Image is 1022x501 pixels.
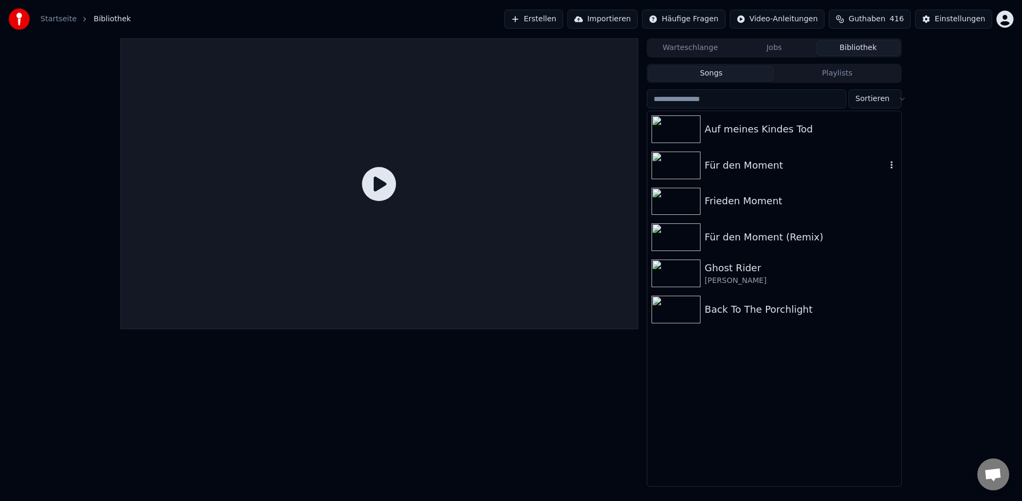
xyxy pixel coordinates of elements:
[848,14,885,24] span: Guthaben
[705,275,897,286] div: [PERSON_NAME]
[705,230,897,245] div: Für den Moment (Remix)
[889,14,904,24] span: 416
[732,40,817,56] button: Jobs
[504,10,563,29] button: Erstellen
[774,66,900,81] button: Playlists
[705,122,897,137] div: Auf meines Kindes Tod
[567,10,638,29] button: Importieren
[705,158,886,173] div: Für den Moment
[977,458,1009,490] div: Chat öffnen
[705,302,897,317] div: Back To The Porchlight
[9,9,30,30] img: youka
[642,10,726,29] button: Häufige Fragen
[816,40,900,56] button: Bibliothek
[855,94,889,104] span: Sortieren
[40,14,131,24] nav: breadcrumb
[705,261,897,275] div: Ghost Rider
[935,14,985,24] div: Einstellungen
[40,14,77,24] a: Startseite
[829,10,911,29] button: Guthaben416
[915,10,992,29] button: Einstellungen
[648,40,732,56] button: Warteschlange
[648,66,774,81] button: Songs
[94,14,131,24] span: Bibliothek
[730,10,825,29] button: Video-Anleitungen
[705,194,897,208] div: Frieden Moment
